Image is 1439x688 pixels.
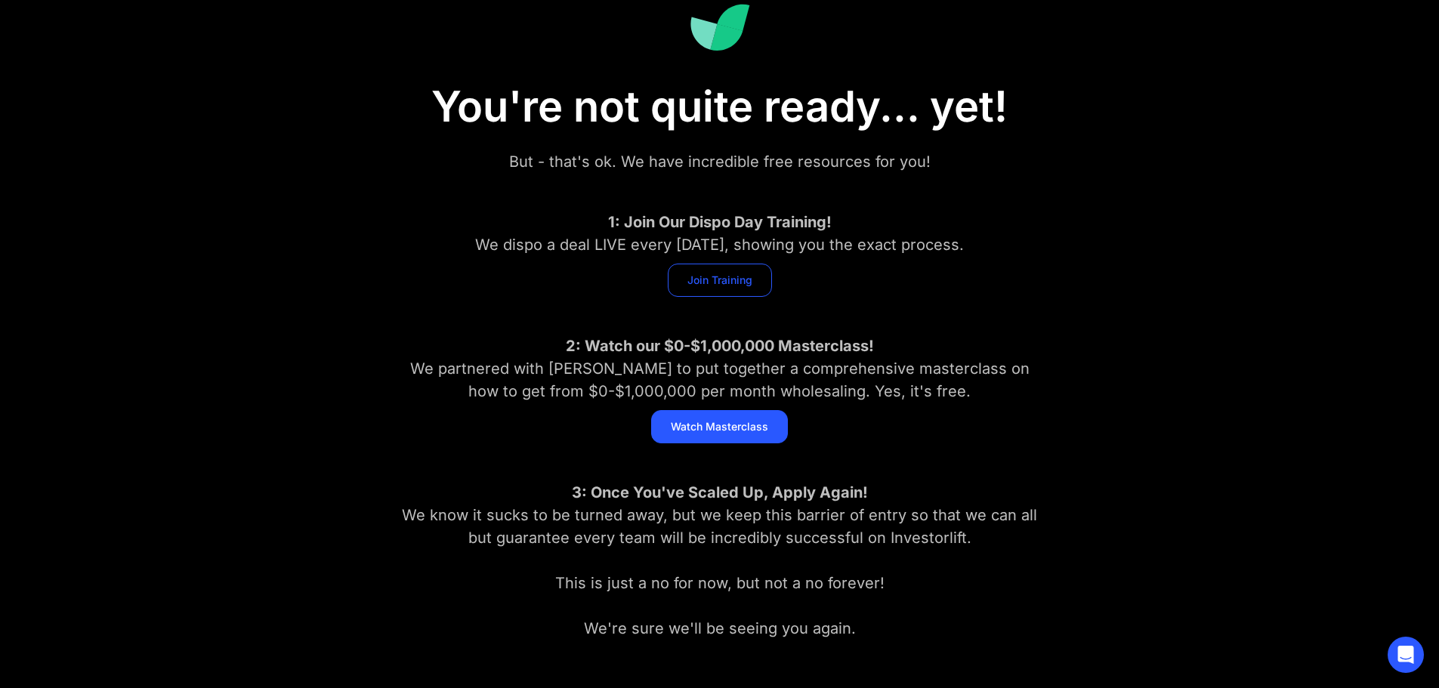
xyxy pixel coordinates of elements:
[342,82,1098,132] h1: You're not quite ready... yet!
[668,264,772,297] a: Join Training
[1388,637,1424,673] div: Open Intercom Messenger
[395,150,1045,173] div: But - that's ok. We have incredible free resources for you!
[690,4,750,51] img: Investorlift Dashboard
[608,213,832,231] strong: 1: Join Our Dispo Day Training!
[651,410,788,443] a: Watch Masterclass
[566,337,874,355] strong: 2: Watch our $0-$1,000,000 Masterclass!
[395,335,1045,403] div: We partnered with [PERSON_NAME] to put together a comprehensive masterclass on how to get from $0...
[395,481,1045,640] div: We know it sucks to be turned away, but we keep this barrier of entry so that we can all but guar...
[395,211,1045,256] div: We dispo a deal LIVE every [DATE], showing you the exact process.
[572,483,868,501] strong: 3: Once You've Scaled Up, Apply Again!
